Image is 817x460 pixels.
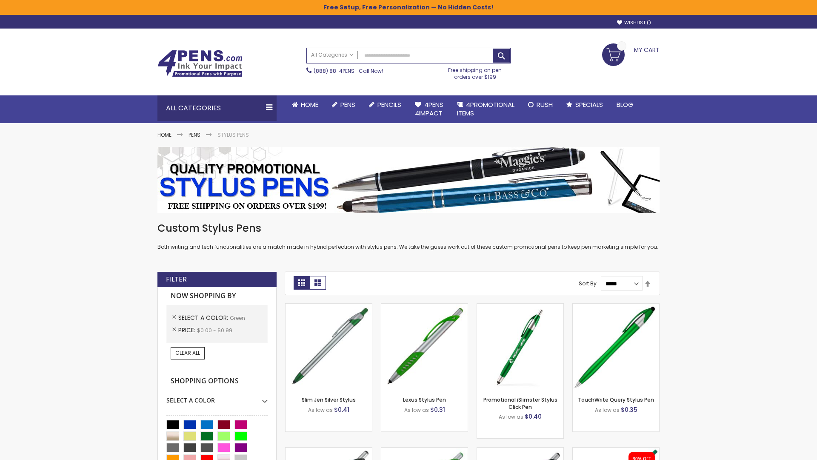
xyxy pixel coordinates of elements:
[197,327,232,334] span: $0.00 - $0.99
[408,95,450,123] a: 4Pens4impact
[521,95,560,114] a: Rush
[450,95,521,123] a: 4PROMOTIONALITEMS
[578,396,654,403] a: TouchWrite Query Stylus Pen
[477,447,563,454] a: Lexus Metallic Stylus Pen-Green
[377,100,401,109] span: Pencils
[415,100,443,118] span: 4Pens 4impact
[308,406,333,414] span: As low as
[217,131,249,138] strong: Stylus Pens
[157,221,660,235] h1: Custom Stylus Pens
[499,413,523,420] span: As low as
[166,372,268,391] strong: Shopping Options
[595,406,620,414] span: As low as
[483,396,557,410] a: Promotional iSlimster Stylus Click Pen
[178,313,230,322] span: Select A Color
[314,67,354,75] a: (888) 88-4PENS
[560,95,610,114] a: Specials
[157,95,277,121] div: All Categories
[230,314,245,322] span: Green
[286,304,372,390] img: Slim Jen Silver Stylus-Green
[166,287,268,305] strong: Now Shopping by
[286,447,372,454] a: Boston Stylus Pen-Green
[525,412,542,421] span: $0.40
[362,95,408,114] a: Pencils
[157,221,660,251] div: Both writing and tech functionalities are a match made in hybrid perfection with stylus pens. We ...
[381,447,468,454] a: Boston Silver Stylus Pen-Green
[610,95,640,114] a: Blog
[573,304,659,390] img: TouchWrite Query Stylus Pen-Green
[178,326,197,334] span: Price
[157,147,660,213] img: Stylus Pens
[166,390,268,405] div: Select A Color
[477,303,563,310] a: Promotional iSlimster Stylus Click Pen-Green
[285,95,325,114] a: Home
[430,405,445,414] span: $0.31
[157,50,243,77] img: 4Pens Custom Pens and Promotional Products
[573,447,659,454] a: iSlimster II - Full Color-Green
[189,131,200,138] a: Pens
[579,280,597,287] label: Sort By
[302,396,356,403] a: Slim Jen Silver Stylus
[477,304,563,390] img: Promotional iSlimster Stylus Click Pen-Green
[157,131,171,138] a: Home
[381,304,468,390] img: Lexus Stylus Pen-Green
[166,275,187,284] strong: Filter
[294,276,310,290] strong: Grid
[617,20,651,26] a: Wishlist
[286,303,372,310] a: Slim Jen Silver Stylus-Green
[307,48,358,62] a: All Categories
[403,396,446,403] a: Lexus Stylus Pen
[575,100,603,109] span: Specials
[334,405,349,414] span: $0.41
[381,303,468,310] a: Lexus Stylus Pen-Green
[537,100,553,109] span: Rush
[440,63,511,80] div: Free shipping on pen orders over $199
[314,67,383,75] span: - Call Now!
[175,349,200,356] span: Clear All
[301,100,318,109] span: Home
[621,405,637,414] span: $0.35
[457,100,514,118] span: 4PROMOTIONAL ITEMS
[325,95,362,114] a: Pens
[617,100,633,109] span: Blog
[171,347,205,359] a: Clear All
[340,100,355,109] span: Pens
[311,52,354,58] span: All Categories
[573,303,659,310] a: TouchWrite Query Stylus Pen-Green
[404,406,429,414] span: As low as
